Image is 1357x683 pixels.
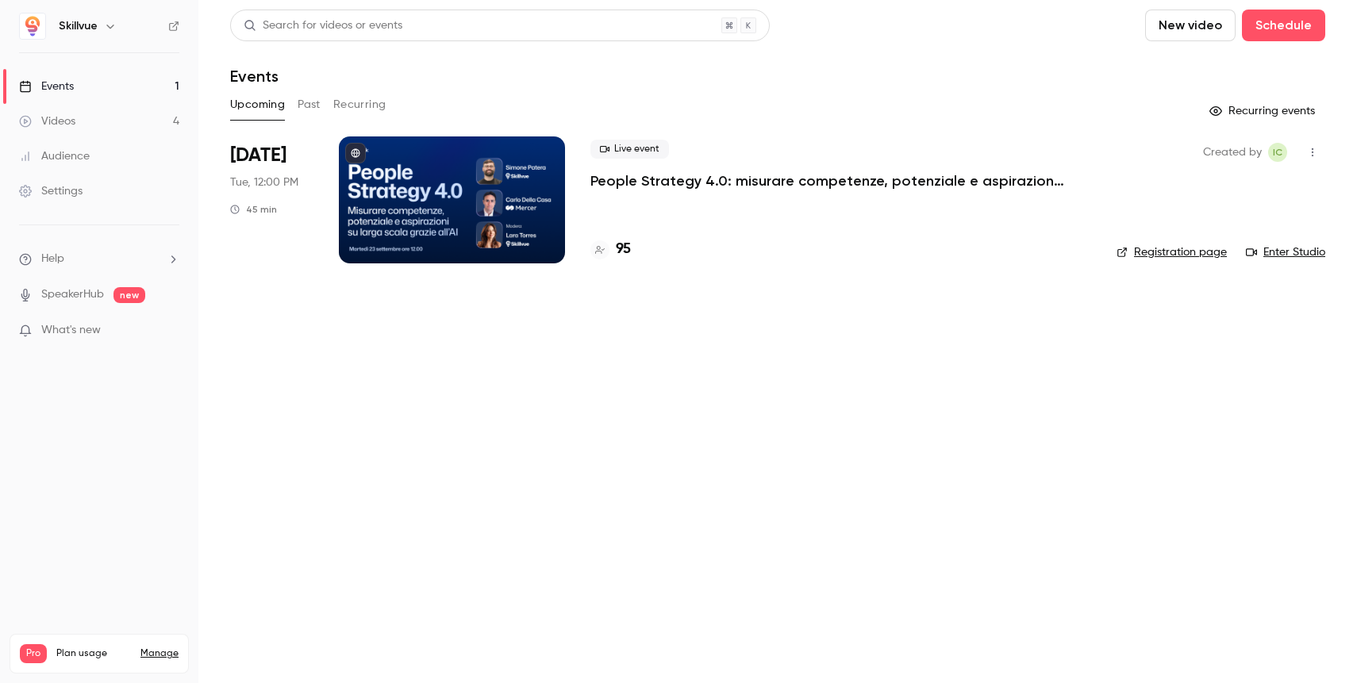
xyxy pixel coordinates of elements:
[20,644,47,663] span: Pro
[244,17,402,34] div: Search for videos or events
[230,67,279,86] h1: Events
[19,113,75,129] div: Videos
[140,647,179,660] a: Manage
[59,18,98,34] h6: Skillvue
[113,287,145,303] span: new
[160,324,179,338] iframe: Noticeable Trigger
[333,92,386,117] button: Recurring
[19,251,179,267] li: help-dropdown-opener
[1273,143,1282,162] span: IC
[230,175,298,190] span: Tue, 12:00 PM
[230,203,277,216] div: 45 min
[1202,98,1325,124] button: Recurring events
[19,183,83,199] div: Settings
[19,79,74,94] div: Events
[590,239,631,260] a: 95
[616,239,631,260] h4: 95
[298,92,321,117] button: Past
[1242,10,1325,41] button: Schedule
[41,286,104,303] a: SpeakerHub
[19,148,90,164] div: Audience
[1246,244,1325,260] a: Enter Studio
[230,92,285,117] button: Upcoming
[41,251,64,267] span: Help
[1203,143,1262,162] span: Created by
[590,140,669,159] span: Live event
[1145,10,1236,41] button: New video
[41,322,101,339] span: What's new
[230,136,313,263] div: Sep 23 Tue, 12:00 PM (Europe/Rome)
[20,13,45,39] img: Skillvue
[56,647,131,660] span: Plan usage
[1117,244,1227,260] a: Registration page
[590,171,1067,190] a: People Strategy 4.0: misurare competenze, potenziale e aspirazioni su larga scala con l’AI
[1268,143,1287,162] span: Irene Cassanmagnago
[230,143,286,168] span: [DATE]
